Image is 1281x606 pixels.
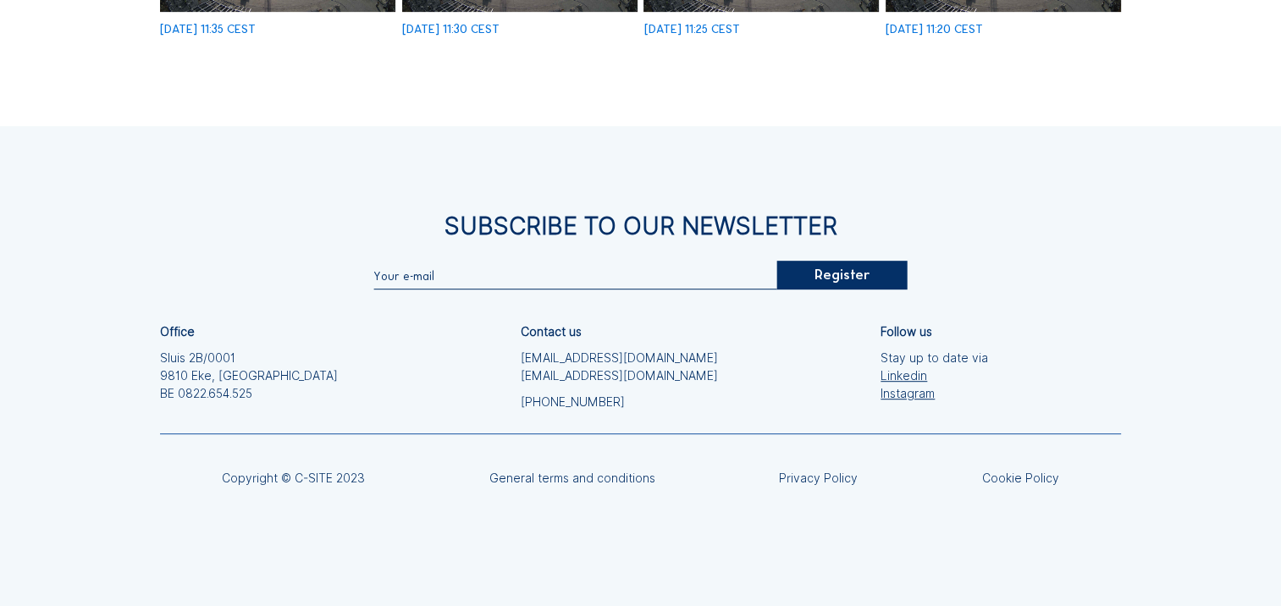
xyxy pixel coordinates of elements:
a: [EMAIL_ADDRESS][DOMAIN_NAME] [521,367,718,385]
a: [PHONE_NUMBER] [521,394,718,411]
div: Sluis 2B/0001 9810 Eke, [GEOGRAPHIC_DATA] BE 0822.654.525 [160,350,338,403]
a: [EMAIL_ADDRESS][DOMAIN_NAME] [521,350,718,367]
a: Instagram [881,385,988,403]
div: [DATE] 11:30 CEST [402,24,500,36]
div: [DATE] 11:25 CEST [643,24,739,36]
input: Your e-mail [373,269,777,284]
div: Register [777,261,908,289]
div: [DATE] 11:20 CEST [886,24,983,36]
div: Copyright © C-SITE 2023 [222,473,365,485]
div: Stay up to date via [881,350,988,403]
div: Contact us [521,327,582,339]
a: Privacy Policy [779,473,858,485]
a: Linkedin [881,367,988,385]
a: Cookie Policy [982,473,1059,485]
div: Office [160,327,195,339]
div: Subscribe to our newsletter [160,215,1121,239]
div: Follow us [881,327,932,339]
div: [DATE] 11:35 CEST [160,24,256,36]
a: General terms and conditions [489,473,655,485]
